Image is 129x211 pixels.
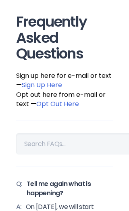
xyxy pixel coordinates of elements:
[27,179,113,198] span: Tell me again what is happening?
[16,179,23,198] span: Q:
[22,80,62,90] a: Sign Up Here
[36,99,79,109] a: Opt Out Here
[16,71,113,90] div: Sign up here for e-mail or text —
[16,14,113,62] h1: Frequently Asked Questions
[16,90,113,109] div: Opt out here from e-mail or text —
